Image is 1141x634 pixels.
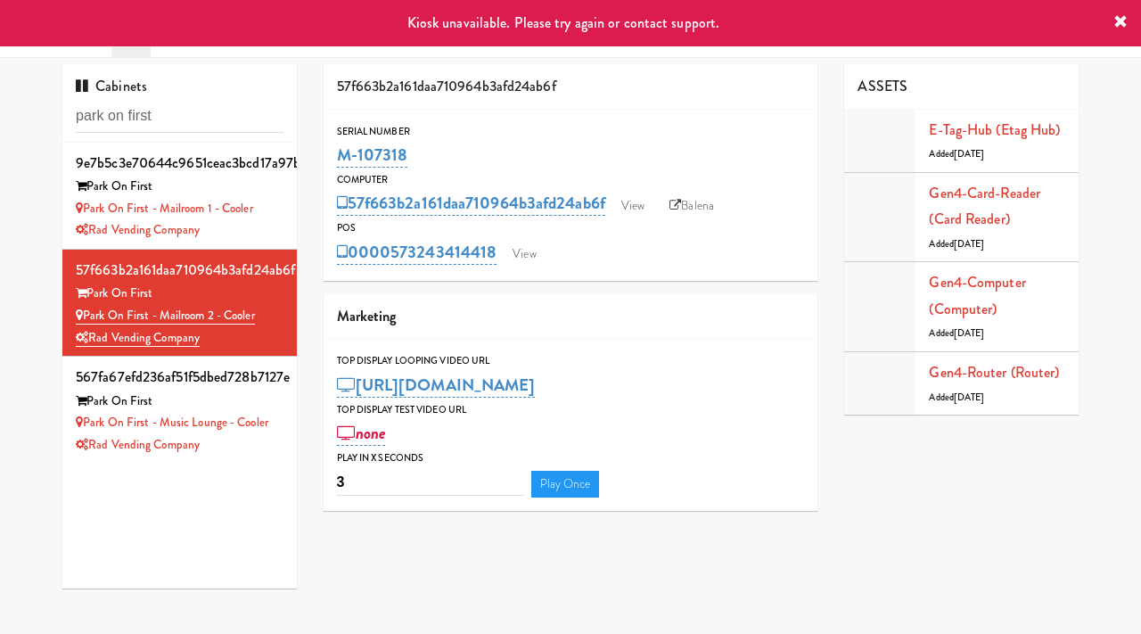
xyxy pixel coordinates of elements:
div: 57f663b2a161daa710964b3afd24ab6f [76,257,283,284]
a: M-107318 [337,143,408,168]
a: Park on First - Mailroom 1 - Cooler [76,200,253,217]
li: 567fa67efd236af51f5dbed728b7127ePark On First Park on First - Music Lounge - CoolerRad Vending Co... [62,357,297,463]
span: [DATE] [954,391,985,404]
a: Rad Vending Company [76,221,200,238]
a: Park on First - Music Lounge - Cooler [76,414,268,431]
a: 0000573243414418 [337,240,497,265]
a: Balena [661,193,723,219]
a: E-tag-hub (Etag Hub) [929,119,1060,140]
span: ASSETS [858,76,907,96]
div: POS [337,219,805,237]
span: [DATE] [954,237,985,251]
span: Added [929,391,984,404]
span: Added [929,326,984,340]
span: Added [929,237,984,251]
span: Added [929,147,984,161]
div: 57f663b2a161daa710964b3afd24ab6f [324,64,818,110]
a: Rad Vending Company [76,329,200,347]
span: Marketing [337,306,397,326]
span: Kiosk unavailable. Please try again or contact support. [407,12,720,33]
input: Search cabinets [76,100,283,133]
div: Park On First [76,176,283,198]
div: 567fa67efd236af51f5dbed728b7127e [76,364,283,391]
span: [DATE] [954,326,985,340]
a: [URL][DOMAIN_NAME] [337,373,536,398]
li: 9e7b5c3e70644c9651ceac3bcd17a97bPark On First Park on First - Mailroom 1 - CoolerRad Vending Company [62,143,297,250]
a: Rad Vending Company [76,436,200,453]
div: 9e7b5c3e70644c9651ceac3bcd17a97b [76,150,283,177]
a: Gen4-router (Router) [929,362,1059,383]
div: Top Display Looping Video Url [337,352,805,370]
a: none [337,421,386,446]
a: Gen4-computer (Computer) [929,272,1025,319]
li: 57f663b2a161daa710964b3afd24ab6fPark On First Park on First - Mailroom 2 - CoolerRad Vending Company [62,250,297,357]
a: Gen4-card-reader (Card Reader) [929,183,1040,230]
span: Cabinets [76,76,147,96]
a: View [504,241,545,268]
a: 57f663b2a161daa710964b3afd24ab6f [337,191,605,216]
div: Play in X seconds [337,449,805,467]
div: Top Display Test Video Url [337,401,805,419]
div: Serial Number [337,123,805,141]
div: Park On First [76,283,283,305]
a: Play Once [531,471,600,498]
span: [DATE] [954,147,985,161]
div: Park On First [76,391,283,413]
a: View [612,193,653,219]
div: Computer [337,171,805,189]
a: Park on First - Mailroom 2 - Cooler [76,307,255,325]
